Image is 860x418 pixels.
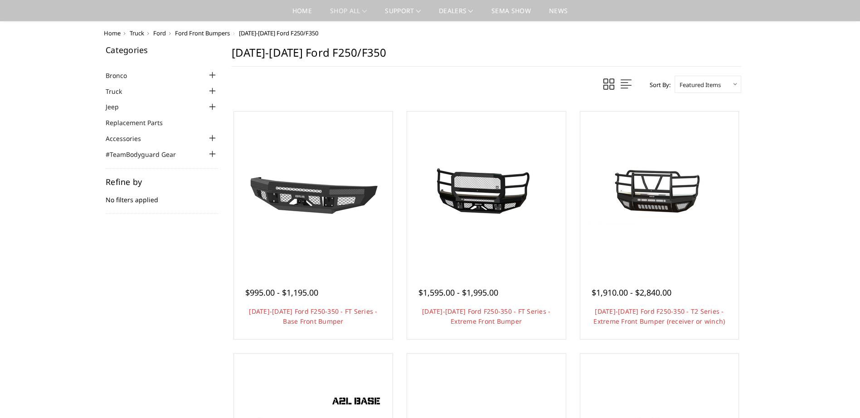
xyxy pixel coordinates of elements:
[106,134,152,143] a: Accessories
[236,114,390,268] a: 2017-2022 Ford F250-350 - FT Series - Base Front Bumper
[418,287,498,298] span: $1,595.00 - $1,995.00
[583,114,737,268] a: 2017-2022 Ford F250-350 - T2 Series - Extreme Front Bumper (receiver or winch) 2017-2022 Ford F25...
[491,8,531,21] a: SEMA Show
[106,71,138,80] a: Bronco
[153,29,166,37] a: Ford
[292,8,312,21] a: Home
[106,178,218,186] h5: Refine by
[130,29,144,37] a: Truck
[106,46,218,54] h5: Categories
[645,78,671,92] label: Sort By:
[239,29,318,37] span: [DATE]-[DATE] Ford F250/F350
[241,150,386,232] img: 2017-2022 Ford F250-350 - FT Series - Base Front Bumper
[409,114,564,268] a: 2017-2022 Ford F250-350 - FT Series - Extreme Front Bumper 2017-2022 Ford F250-350 - FT Series - ...
[106,178,218,214] div: No filters applied
[175,29,230,37] a: Ford Front Bumpers
[106,87,133,96] a: Truck
[232,46,741,67] h1: [DATE]-[DATE] Ford F250/F350
[106,118,174,127] a: Replacement Parts
[330,8,367,21] a: shop all
[549,8,568,21] a: News
[592,287,671,298] span: $1,910.00 - $2,840.00
[104,29,121,37] a: Home
[422,307,550,326] a: [DATE]-[DATE] Ford F250-350 - FT Series - Extreme Front Bumper
[593,307,725,326] a: [DATE]-[DATE] Ford F250-350 - T2 Series - Extreme Front Bumper (receiver or winch)
[439,8,473,21] a: Dealers
[385,8,421,21] a: Support
[245,287,318,298] span: $995.00 - $1,195.00
[106,150,187,159] a: #TeamBodyguard Gear
[106,102,130,112] a: Jeep
[249,307,377,326] a: [DATE]-[DATE] Ford F250-350 - FT Series - Base Front Bumper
